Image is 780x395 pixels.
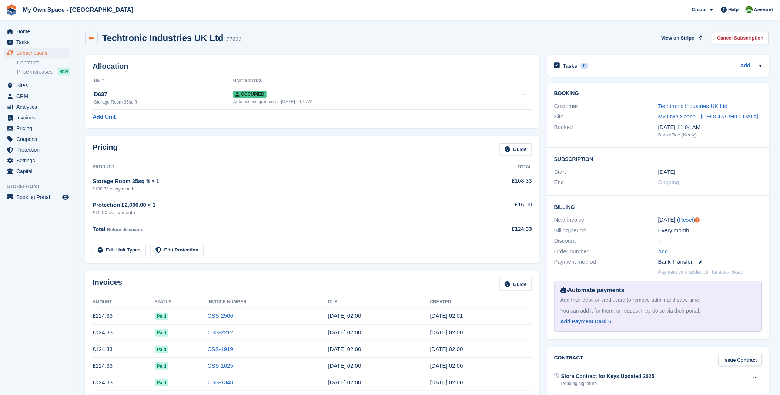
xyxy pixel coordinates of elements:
[16,112,61,123] span: Invoices
[93,143,118,155] h2: Pricing
[561,380,655,387] div: Pending signature
[328,379,361,385] time: 2025-04-22 01:00:00 UTC
[4,112,70,123] a: menu
[4,91,70,101] a: menu
[554,226,658,235] div: Billing period
[93,186,465,192] div: £108.33 every month
[729,6,739,13] span: Help
[430,313,463,319] time: 2025-08-21 01:01:01 UTC
[208,379,233,385] a: CSS-1348
[694,217,701,223] div: Tooltip anchor
[93,244,146,256] a: Edit Unit Types
[754,6,773,14] span: Account
[554,102,658,111] div: Customer
[208,329,233,335] a: CSS-2212
[155,362,168,370] span: Paid
[465,173,532,196] td: £108.33
[554,112,658,121] div: Site
[658,237,762,245] div: -
[4,102,70,112] a: menu
[208,296,328,308] th: Invoice Number
[659,32,703,44] a: View on Stripe
[107,227,143,232] span: Before discounts
[93,161,465,173] th: Product
[658,179,679,185] span: Ongoing
[93,358,155,374] td: £124.33
[17,68,53,75] span: Price increases
[16,145,61,155] span: Protection
[554,178,658,187] div: End
[93,324,155,341] td: £124.33
[208,313,233,319] a: CSS-2506
[658,131,762,139] div: Backoffice (Keely)
[93,374,155,391] td: £124.33
[712,32,769,44] a: Cancel Subscription
[155,296,208,308] th: Status
[560,307,756,315] div: You can add it for them, or request they do so via their portal.
[658,123,762,132] div: [DATE] 11:04 AM
[465,225,532,233] div: £124.33
[4,134,70,144] a: menu
[658,216,762,224] div: [DATE] ( )
[679,216,694,223] a: Reset
[658,103,728,109] a: Techtronic Industries UK Ltd
[16,166,61,176] span: Capital
[430,379,463,385] time: 2025-04-21 01:00:36 UTC
[17,59,70,66] a: Contracts
[94,99,233,105] div: Storage Room 35sq ft
[658,226,762,235] div: Every month
[4,37,70,47] a: menu
[227,35,242,44] div: 77633
[233,75,483,87] th: Unit Status
[155,379,168,386] span: Paid
[4,80,70,91] a: menu
[465,161,532,173] th: Total
[658,269,742,276] p: Payment card added will be auto-linked
[465,196,532,220] td: £16.00
[4,166,70,176] a: menu
[6,4,17,16] img: stora-icon-8386f47178a22dfd0bd8f6a31ec36ba5ce8667c1dd55bd0f319d3a0aa187defe.svg
[208,346,233,352] a: CSS-1919
[560,286,756,295] div: Automate payments
[554,91,762,97] h2: Booking
[16,155,61,166] span: Settings
[4,123,70,134] a: menu
[554,247,658,256] div: Order number
[658,258,762,266] div: Bank Transfer
[554,123,658,139] div: Booked
[554,237,658,245] div: Discount
[16,37,61,47] span: Tasks
[16,91,61,101] span: CRM
[740,62,750,70] a: Add
[233,98,483,105] div: Auto access granted on [DATE] 6:01 AM
[580,63,589,69] div: 0
[155,346,168,353] span: Paid
[554,203,762,210] h2: Billing
[658,247,668,256] a: Add
[554,216,658,224] div: Next invoice
[17,68,70,76] a: Price increases NEW
[560,296,756,304] div: Add their debit or credit card to remove admin and save time.
[4,155,70,166] a: menu
[658,168,676,176] time: 2025-03-21 01:00:00 UTC
[328,313,361,319] time: 2025-08-22 01:00:00 UTC
[93,209,465,216] div: £16.00 every month
[662,34,694,42] span: View on Stripe
[4,48,70,58] a: menu
[16,80,61,91] span: Sites
[16,192,61,202] span: Booking Portal
[430,296,532,308] th: Created
[16,26,61,37] span: Home
[560,318,607,325] div: Add Payment Card
[328,362,361,369] time: 2025-05-22 01:00:00 UTC
[499,143,532,155] a: Guide
[155,329,168,337] span: Paid
[93,341,155,358] td: £124.33
[4,145,70,155] a: menu
[16,102,61,112] span: Analytics
[658,113,759,119] a: My Own Space - [GEOGRAPHIC_DATA]
[20,4,136,16] a: My Own Space - [GEOGRAPHIC_DATA]
[7,183,74,190] span: Storefront
[233,91,267,98] span: Occupied
[746,6,753,13] img: Keely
